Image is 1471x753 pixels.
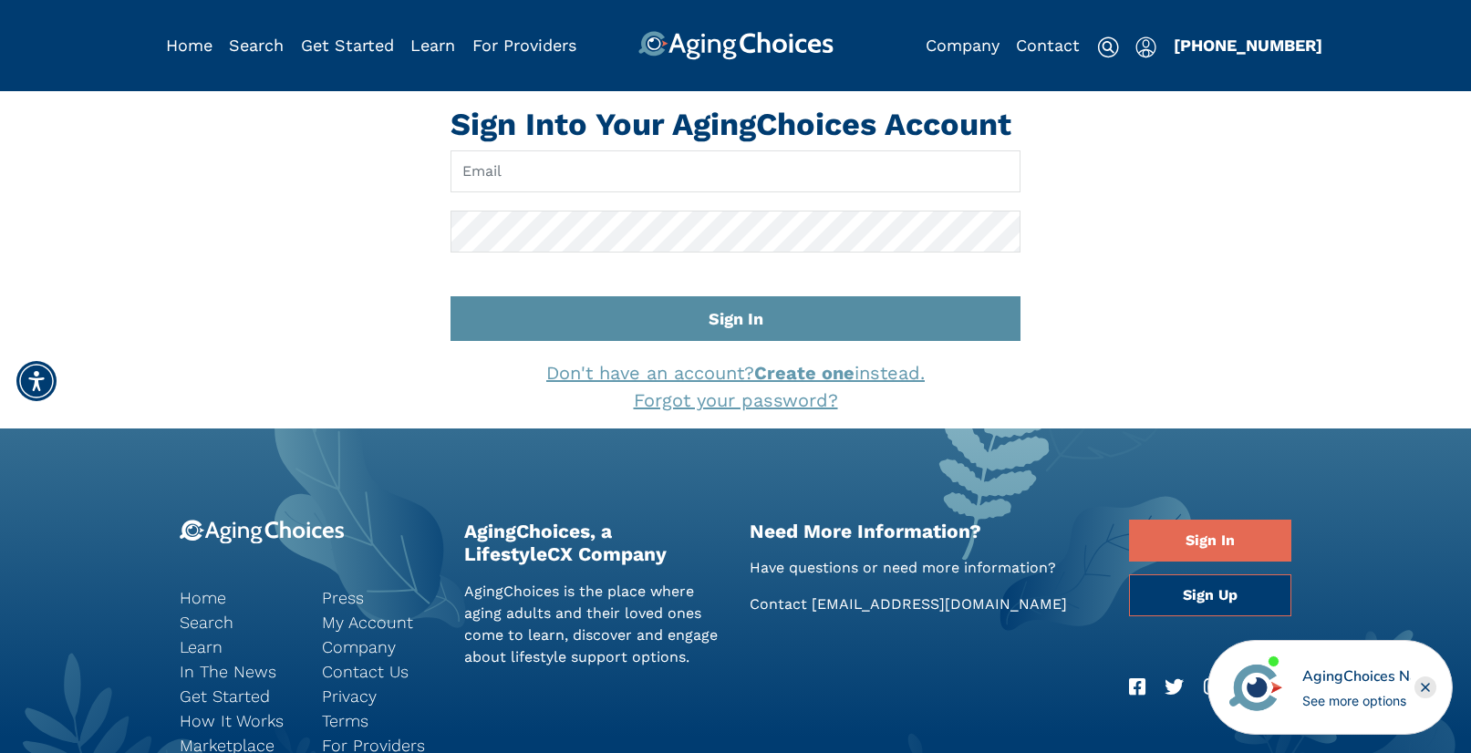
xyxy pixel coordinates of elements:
[1135,31,1156,60] div: Popover trigger
[229,36,284,55] a: Search
[1302,665,1412,687] div: AgingChoices Navigator
[180,708,295,733] a: How It Works
[322,684,437,708] a: Privacy
[180,610,295,634] a: Search
[464,520,722,565] h2: AgingChoices, a LifestyleCX Company
[180,585,295,610] a: Home
[750,593,1103,615] p: Contact
[451,106,1020,143] h1: Sign Into Your AgingChoices Account
[1129,574,1291,616] a: Sign Up
[410,36,455,55] a: Learn
[451,150,1020,192] input: Email
[180,634,295,659] a: Learn
[229,31,284,60] div: Popover trigger
[1225,656,1287,718] img: avatar
[1174,36,1322,55] a: [PHONE_NUMBER]
[180,684,295,708] a: Get Started
[750,557,1103,579] p: Have questions or need more information?
[1135,36,1156,58] img: user-icon.svg
[180,659,295,684] a: In The News
[322,585,437,610] a: Press
[1129,520,1291,562] a: Sign In
[812,595,1067,613] a: [EMAIL_ADDRESS][DOMAIN_NAME]
[322,610,437,634] a: My Account
[1204,673,1220,702] a: Instagram
[1129,673,1145,702] a: Facebook
[16,361,57,401] div: Accessibility Menu
[754,362,855,384] strong: Create one
[1016,36,1080,55] a: Contact
[166,36,212,55] a: Home
[451,211,1020,253] input: Password
[546,362,925,384] a: Don't have an account?Create oneinstead.
[926,36,1000,55] a: Company
[750,520,1103,542] h2: Need More Information?
[1165,673,1184,702] a: Twitter
[451,296,1020,341] button: Sign In
[637,31,833,60] img: AgingChoices
[322,634,437,659] a: Company
[180,520,345,544] img: 9-logo.svg
[634,389,838,411] a: Forgot your password?
[464,581,722,668] p: AgingChoices is the place where aging adults and their loved ones come to learn, discover and eng...
[1097,36,1119,58] img: search-icon.svg
[322,708,437,733] a: Terms
[1302,691,1412,710] div: See more options
[1414,676,1436,698] div: Close
[472,36,576,55] a: For Providers
[322,659,437,684] a: Contact Us
[301,36,394,55] a: Get Started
